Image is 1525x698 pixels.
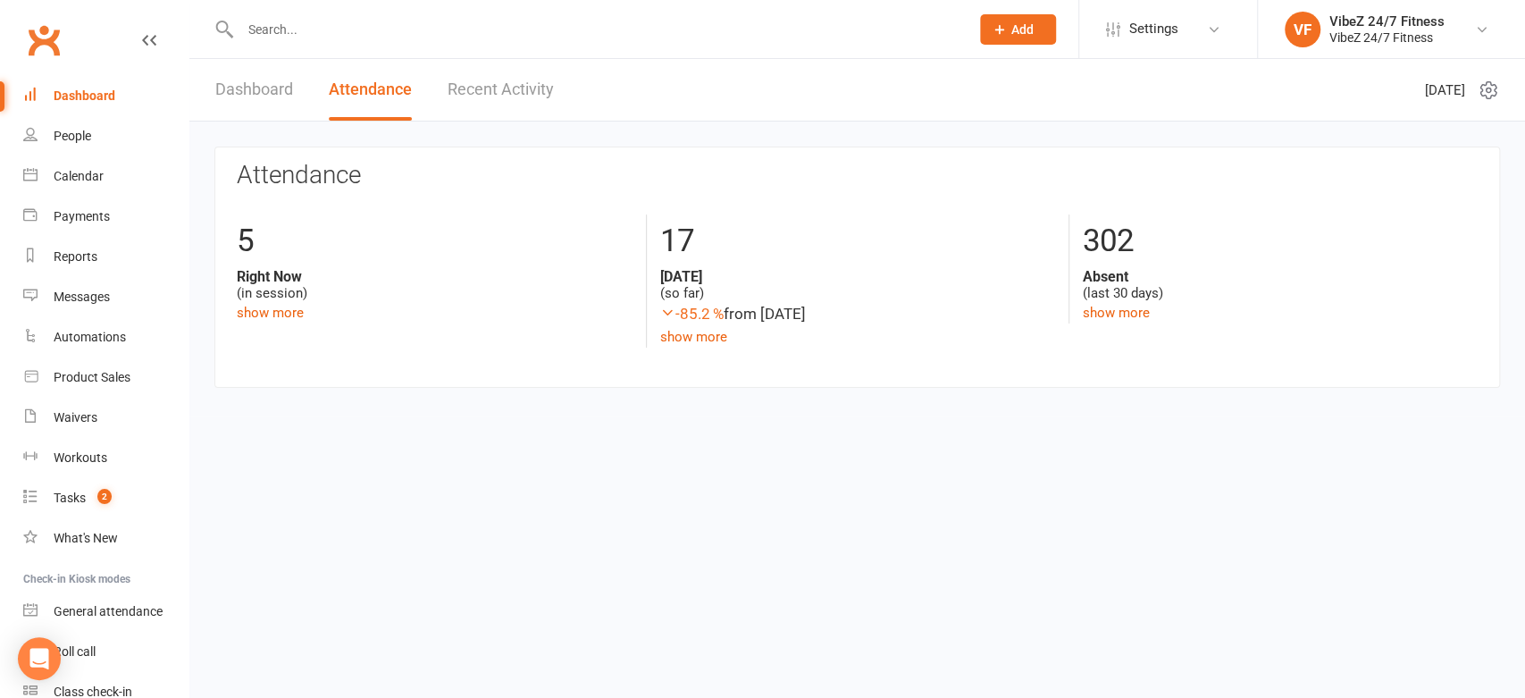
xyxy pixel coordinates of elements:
[237,214,633,268] div: 5
[660,268,1055,302] div: (so far)
[23,398,189,438] a: Waivers
[54,450,107,465] div: Workouts
[1285,12,1320,47] div: VF
[23,478,189,518] a: Tasks 2
[1083,268,1478,302] div: (last 30 days)
[980,14,1056,45] button: Add
[1083,268,1478,285] strong: Absent
[1129,9,1178,49] span: Settings
[54,129,91,143] div: People
[1083,214,1478,268] div: 302
[660,302,1055,326] div: from [DATE]
[23,277,189,317] a: Messages
[54,491,86,505] div: Tasks
[54,290,110,304] div: Messages
[54,531,118,545] div: What's New
[23,592,189,632] a: General attendance kiosk mode
[235,17,957,42] input: Search...
[18,637,61,680] div: Open Intercom Messenger
[23,116,189,156] a: People
[23,632,189,672] a: Roll call
[54,330,126,344] div: Automations
[237,268,633,302] div: (in session)
[1329,13,1445,29] div: VibeZ 24/7 Fitness
[54,169,104,183] div: Calendar
[215,59,293,121] a: Dashboard
[23,518,189,559] a: What's New
[1329,29,1445,46] div: VibeZ 24/7 Fitness
[54,88,115,103] div: Dashboard
[54,249,97,264] div: Reports
[54,604,163,618] div: General attendance
[23,76,189,116] a: Dashboard
[97,489,112,504] span: 2
[54,370,130,384] div: Product Sales
[1083,305,1150,321] a: show more
[23,438,189,478] a: Workouts
[237,268,633,285] strong: Right Now
[23,237,189,277] a: Reports
[448,59,554,121] a: Recent Activity
[660,305,724,323] span: -85.2 %
[54,644,96,659] div: Roll call
[329,59,412,121] a: Attendance
[54,209,110,223] div: Payments
[237,162,1478,189] h3: Attendance
[23,317,189,357] a: Automations
[237,305,304,321] a: show more
[23,357,189,398] a: Product Sales
[23,197,189,237] a: Payments
[1425,80,1465,101] span: [DATE]
[660,214,1055,268] div: 17
[21,18,66,63] a: Clubworx
[660,268,1055,285] strong: [DATE]
[23,156,189,197] a: Calendar
[660,329,727,345] a: show more
[1011,22,1034,37] span: Add
[54,410,97,425] div: Waivers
